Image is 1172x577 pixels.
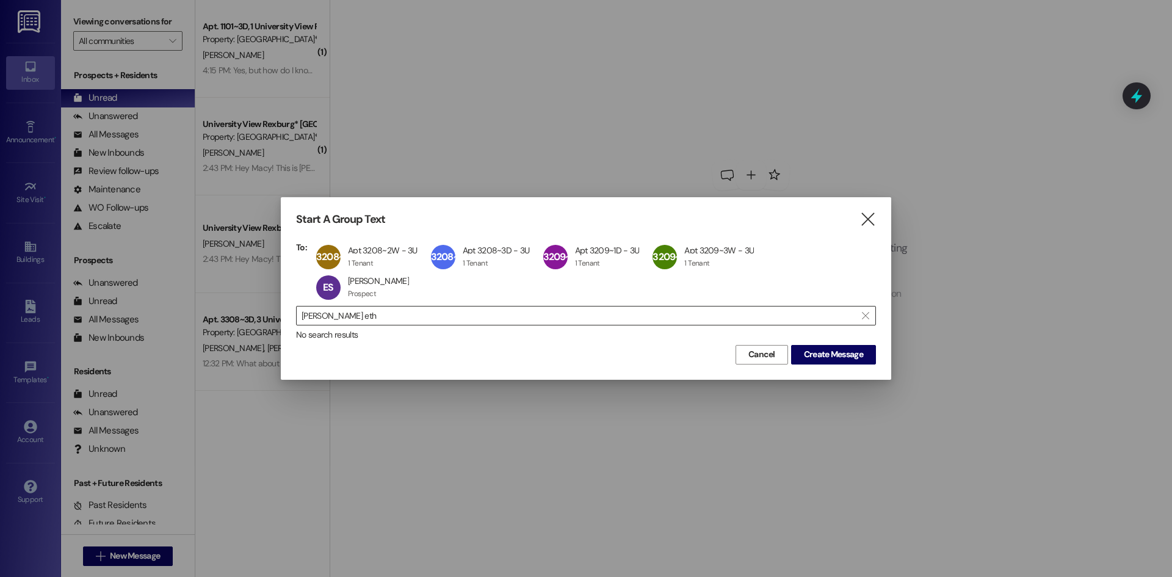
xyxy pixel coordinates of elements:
span: ES [323,281,333,294]
div: No search results [296,328,876,341]
span: 3209~3W [653,250,694,263]
div: [PERSON_NAME] [348,275,409,286]
div: 1 Tenant [575,258,600,268]
button: Cancel [736,345,788,365]
input: Search for any contact or apartment [302,307,856,324]
div: 1 Tenant [348,258,373,268]
span: Cancel [748,348,775,361]
i:  [862,311,869,321]
button: Create Message [791,345,876,365]
div: 1 Tenant [463,258,488,268]
div: Apt 3208~2W - 3U [348,245,418,256]
span: 3209~1D [543,250,580,263]
h3: Start A Group Text [296,212,385,227]
span: 3208~3D [431,250,470,263]
div: Apt 3208~3D - 3U [463,245,530,256]
div: Apt 3209~3W - 3U [684,245,754,256]
h3: To: [296,242,307,253]
div: Apt 3209~1D - 3U [575,245,640,256]
button: Clear text [856,307,875,325]
i:  [859,213,876,226]
span: 3208~2W [316,250,358,263]
div: 1 Tenant [684,258,709,268]
div: Prospect [348,289,376,299]
span: Create Message [804,348,863,361]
